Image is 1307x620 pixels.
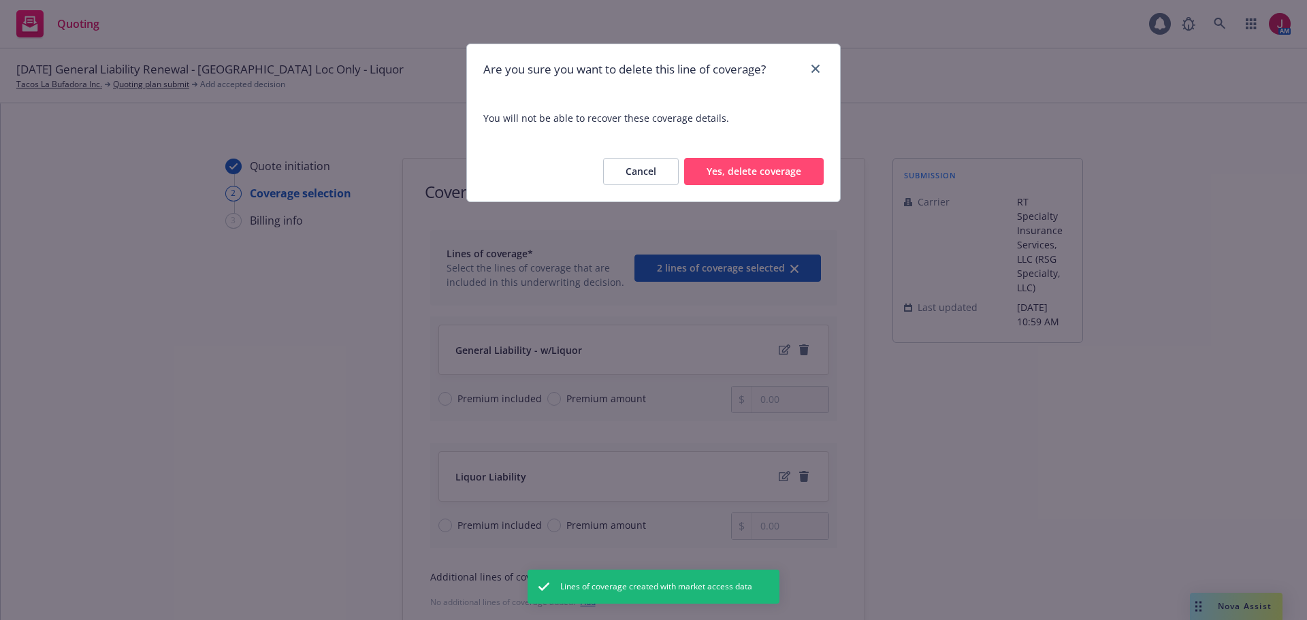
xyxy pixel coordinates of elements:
[483,61,766,78] h1: Are you sure you want to delete this line of coverage?
[807,61,824,77] a: close
[560,581,752,593] span: Lines of coverage created with market access data
[603,158,679,185] button: Cancel
[467,95,840,142] span: You will not be able to recover these coverage details.
[684,158,824,185] button: Yes, delete coverage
